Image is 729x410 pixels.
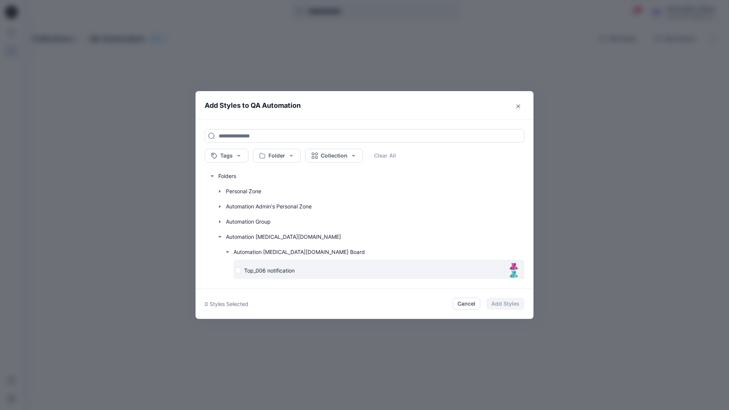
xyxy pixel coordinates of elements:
button: Folder [253,149,301,162]
button: Collection [305,149,363,162]
button: Cancel [453,298,480,310]
button: Tags [205,149,248,162]
p: Top_006 notification [244,266,295,274]
p: 0 Styles Selected [205,300,248,308]
button: Close [512,100,524,112]
header: Add Styles to QA Automation [196,91,533,120]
